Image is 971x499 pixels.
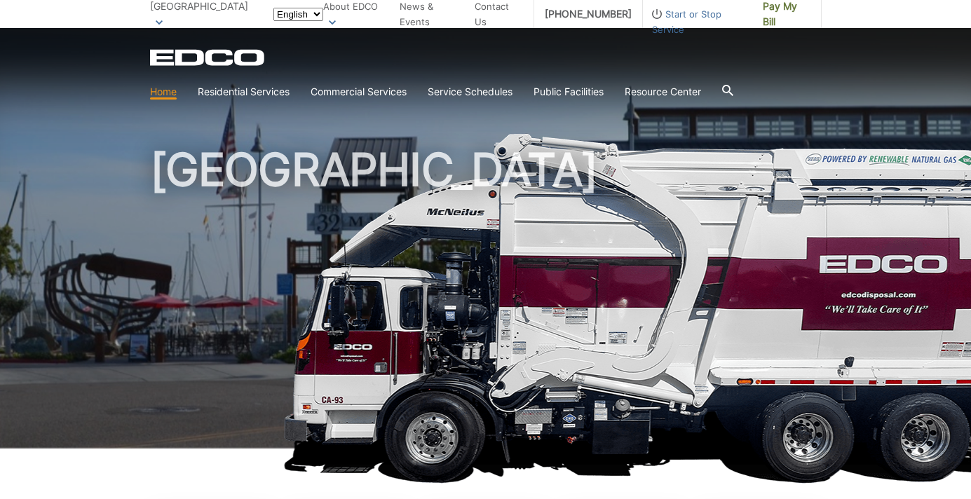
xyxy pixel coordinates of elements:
[150,147,822,455] h1: [GEOGRAPHIC_DATA]
[625,84,701,100] a: Resource Center
[150,49,266,66] a: EDCD logo. Return to the homepage.
[273,8,323,21] select: Select a language
[311,84,407,100] a: Commercial Services
[534,84,604,100] a: Public Facilities
[428,84,512,100] a: Service Schedules
[150,84,177,100] a: Home
[198,84,290,100] a: Residential Services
